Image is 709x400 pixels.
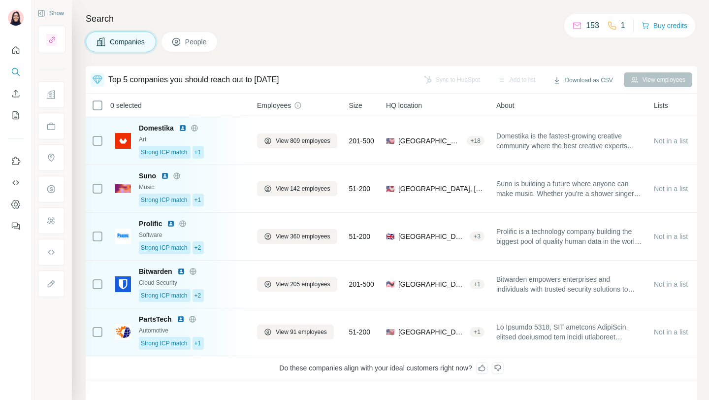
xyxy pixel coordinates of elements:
[8,106,24,124] button: My lists
[8,196,24,213] button: Dashboard
[398,136,463,146] span: [GEOGRAPHIC_DATA], [US_STATE]
[276,136,330,145] span: View 809 employees
[194,291,201,300] span: +2
[141,339,188,348] span: Strong ICP match
[496,179,642,199] span: Suno is building a future where anyone can make music. Whether you're a shower singer or a charti...
[86,12,697,26] h4: Search
[141,291,188,300] span: Strong ICP match
[349,184,371,194] span: 51-200
[141,243,188,252] span: Strong ICP match
[115,133,131,149] img: Logo of Domestika
[257,133,337,148] button: View 809 employees
[141,148,188,157] span: Strong ICP match
[386,184,394,194] span: 🇺🇸
[139,231,245,239] div: Software
[139,314,172,324] span: PartsTech
[139,278,245,287] div: Cloud Security
[177,315,185,323] img: LinkedIn logo
[386,232,394,241] span: 🇬🇧
[8,85,24,102] button: Enrich CSV
[496,100,515,110] span: About
[349,232,371,241] span: 51-200
[8,152,24,170] button: Use Surfe on LinkedIn
[276,232,330,241] span: View 360 employees
[276,328,327,336] span: View 91 employees
[161,172,169,180] img: LinkedIn logo
[194,243,201,252] span: +2
[586,20,599,32] p: 153
[139,267,172,276] span: Bitwarden
[398,327,466,337] span: [GEOGRAPHIC_DATA], [US_STATE]
[496,131,642,151] span: Domestika is the fastest-growing creative community where the best creative experts share their k...
[386,100,422,110] span: HQ location
[115,276,131,292] img: Logo of Bitwarden
[8,41,24,59] button: Quick start
[185,37,208,47] span: People
[496,227,642,246] span: Prolific is a technology company building the biggest pool of quality human data in the world—and...
[257,229,337,244] button: View 360 employees
[115,184,131,193] img: Logo of Suno
[654,328,688,336] span: Not in a list
[86,356,697,380] div: Do these companies align with your ideal customers right now?
[654,185,688,193] span: Not in a list
[398,184,484,194] span: [GEOGRAPHIC_DATA], [US_STATE]
[115,229,131,244] img: Logo of Prolific
[257,100,291,110] span: Employees
[194,148,201,157] span: +1
[139,326,245,335] div: Automotive
[470,280,484,289] div: + 1
[8,174,24,192] button: Use Surfe API
[8,63,24,81] button: Search
[257,325,334,339] button: View 91 employees
[167,220,175,228] img: LinkedIn logo
[386,136,394,146] span: 🇺🇸
[194,196,201,204] span: +1
[31,6,71,21] button: Show
[654,233,688,240] span: Not in a list
[398,232,466,241] span: [GEOGRAPHIC_DATA], [GEOGRAPHIC_DATA]
[194,339,201,348] span: +1
[654,100,668,110] span: Lists
[110,37,146,47] span: Companies
[276,184,330,193] span: View 142 employees
[108,74,279,86] div: Top 5 companies you should reach out to [DATE]
[177,267,185,275] img: LinkedIn logo
[141,196,188,204] span: Strong ICP match
[110,100,142,110] span: 0 selected
[349,279,374,289] span: 201-500
[139,219,162,229] span: Prolific
[179,124,187,132] img: LinkedIn logo
[386,279,394,289] span: 🇺🇸
[349,327,371,337] span: 51-200
[496,274,642,294] span: Bitwarden empowers enterprises and individuals with trusted security solutions to manage sensitiv...
[654,137,688,145] span: Not in a list
[386,327,394,337] span: 🇺🇸
[349,100,362,110] span: Size
[139,171,156,181] span: Suno
[496,322,642,342] span: Lo Ipsumdo 5318, SIT ametcons AdipiScin, elitsed doeiusmod tem incidi utlaboreet dolorema aliqu. ...
[621,20,625,32] p: 1
[349,136,374,146] span: 201-500
[467,136,484,145] div: + 18
[546,73,619,88] button: Download as CSV
[470,328,484,336] div: + 1
[654,280,688,288] span: Not in a list
[257,277,337,292] button: View 205 employees
[139,183,245,192] div: Music
[8,217,24,235] button: Feedback
[139,135,245,144] div: Art
[139,123,174,133] span: Domestika
[642,19,687,33] button: Buy credits
[470,232,484,241] div: + 3
[8,10,24,26] img: Avatar
[257,181,337,196] button: View 142 employees
[276,280,330,289] span: View 205 employees
[398,279,466,289] span: [GEOGRAPHIC_DATA], [US_STATE]
[115,324,131,340] img: Logo of PartsTech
